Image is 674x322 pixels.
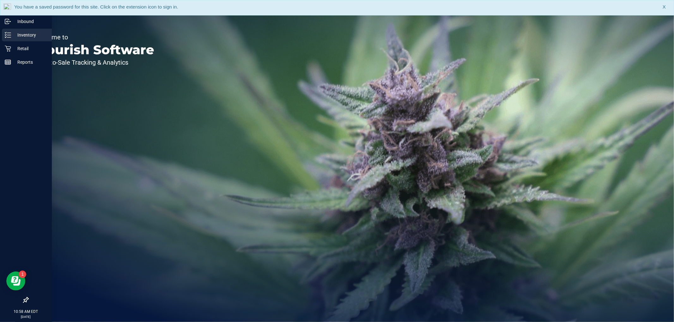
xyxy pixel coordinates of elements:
[6,272,25,290] iframe: Resource center
[11,18,49,25] p: Inbound
[19,271,26,278] iframe: Resource center unread badge
[34,34,154,40] p: Welcome to
[663,3,666,11] span: X
[11,31,49,39] p: Inventory
[5,18,11,25] inline-svg: Inbound
[14,4,178,9] span: You have a saved password for this site. Click on the extension icon to sign in.
[5,59,11,65] inline-svg: Reports
[34,44,154,56] p: Flourish Software
[34,59,154,66] p: Seed-to-Sale Tracking & Analytics
[11,45,49,52] p: Retail
[3,314,49,319] p: [DATE]
[5,45,11,52] inline-svg: Retail
[11,58,49,66] p: Reports
[5,32,11,38] inline-svg: Inventory
[3,309,49,314] p: 10:58 AM EDT
[3,3,11,12] img: notLoggedInIcon.png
